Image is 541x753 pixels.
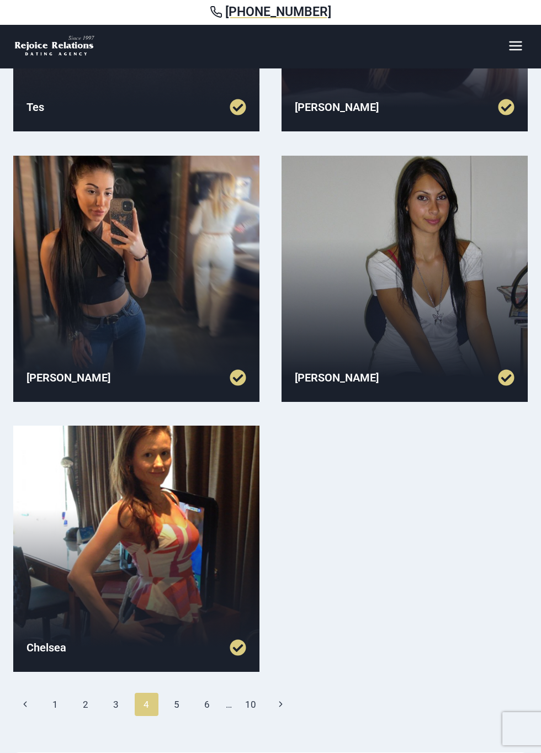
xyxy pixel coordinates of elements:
[104,693,128,716] a: 3
[239,693,263,716] a: 10
[13,4,528,20] a: [PHONE_NUMBER]
[74,693,98,716] a: 2
[195,693,219,716] a: 6
[225,4,331,20] span: [PHONE_NUMBER]
[503,35,528,56] button: Open menu
[13,35,96,57] img: Rejoice Relations
[165,693,189,716] a: 5
[13,693,528,716] nav: Page navigation
[135,693,158,716] span: 4
[44,693,67,716] a: 1
[226,694,232,715] span: …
